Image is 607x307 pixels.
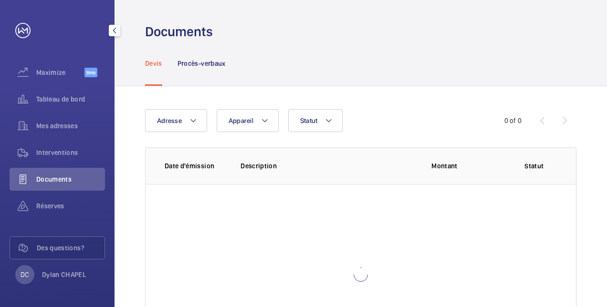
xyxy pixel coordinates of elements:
span: Interventions [36,148,105,157]
span: Beta [84,68,97,77]
span: Des questions? [37,243,105,253]
button: Appareil [217,109,279,132]
span: Adresse [157,117,182,124]
p: Devis [145,59,162,68]
span: Documents [36,174,105,184]
p: Montant [431,161,496,171]
p: Procès-verbaux [178,59,226,68]
span: Mes adresses [36,121,105,131]
p: Date d'émission [165,161,225,171]
p: DC [21,270,29,279]
span: Appareil [229,117,253,124]
span: Maximize [36,68,84,77]
div: 0 of 0 [504,116,522,125]
span: Statut [300,117,318,124]
span: Tableau de bord [36,94,105,104]
h1: Documents [145,23,213,41]
button: Adresse [145,109,207,132]
span: Réserves [36,201,105,211]
p: Description [241,161,416,171]
p: Dylan CHAPEL [42,270,86,279]
button: Statut [288,109,343,132]
p: Statut [512,161,557,171]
